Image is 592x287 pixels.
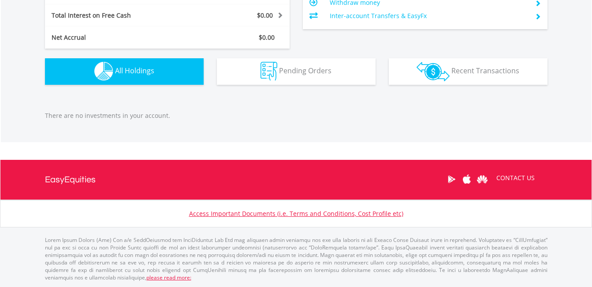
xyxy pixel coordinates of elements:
img: transactions-zar-wht.png [417,62,450,81]
img: holdings-wht.png [94,62,113,81]
span: Pending Orders [279,66,331,76]
button: Recent Transactions [389,58,547,85]
a: Access Important Documents (i.e. Terms and Conditions, Cost Profile etc) [189,209,403,218]
span: $0.00 [257,11,273,19]
td: Inter-account Transfers & EasyFx [330,9,528,23]
a: Google Play [444,166,459,193]
div: Total Interest on Free Cash [45,11,188,20]
span: Recent Transactions [451,66,519,76]
span: All Holdings [115,66,154,76]
div: Net Accrual [45,33,188,42]
a: CONTACT US [490,166,541,190]
a: please read more: [146,274,191,281]
a: EasyEquities [45,160,96,200]
p: There are no investments in your account. [45,111,547,120]
button: All Holdings [45,58,204,85]
p: Lorem Ipsum Dolors (Ame) Con a/e SeddOeiusmod tem InciDiduntut Lab Etd mag aliquaen admin veniamq... [45,236,547,282]
button: Pending Orders [217,58,376,85]
a: Apple [459,166,475,193]
span: $0.00 [259,33,275,42]
a: Huawei [475,166,490,193]
img: pending_instructions-wht.png [261,62,277,81]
